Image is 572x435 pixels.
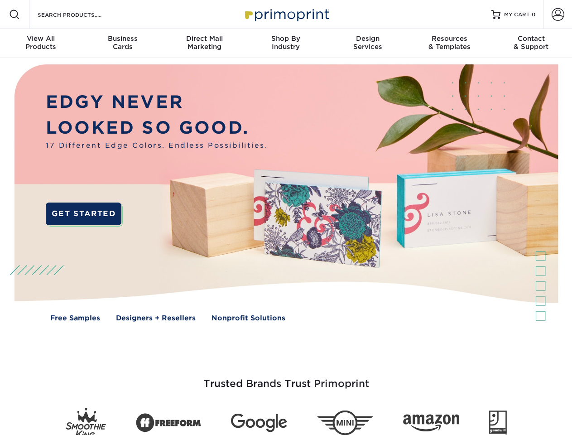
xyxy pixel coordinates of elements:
p: LOOKED SO GOOD. [46,115,268,141]
span: Shop By [245,34,327,43]
div: Marketing [163,34,245,51]
img: Google [231,414,287,432]
a: DesignServices [327,29,409,58]
span: 17 Different Edge Colors. Endless Possibilities. [46,140,268,151]
a: Designers + Resellers [116,313,196,324]
img: Amazon [403,415,459,432]
a: BusinessCards [82,29,163,58]
img: Primoprint [241,5,332,24]
a: Free Samples [50,313,100,324]
span: Contact [490,34,572,43]
span: Business [82,34,163,43]
span: 0 [532,11,536,18]
span: Direct Mail [163,34,245,43]
a: Nonprofit Solutions [211,313,285,324]
div: Services [327,34,409,51]
a: Shop ByIndustry [245,29,327,58]
div: Industry [245,34,327,51]
span: Design [327,34,409,43]
a: Direct MailMarketing [163,29,245,58]
a: Resources& Templates [409,29,490,58]
input: SEARCH PRODUCTS..... [37,9,125,20]
span: Resources [409,34,490,43]
h3: Trusted Brands Trust Primoprint [21,356,551,401]
p: EDGY NEVER [46,89,268,115]
div: & Templates [409,34,490,51]
span: MY CART [504,11,530,19]
img: Goodwill [489,411,507,435]
a: Contact& Support [490,29,572,58]
div: Cards [82,34,163,51]
div: & Support [490,34,572,51]
a: GET STARTED [46,203,121,225]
